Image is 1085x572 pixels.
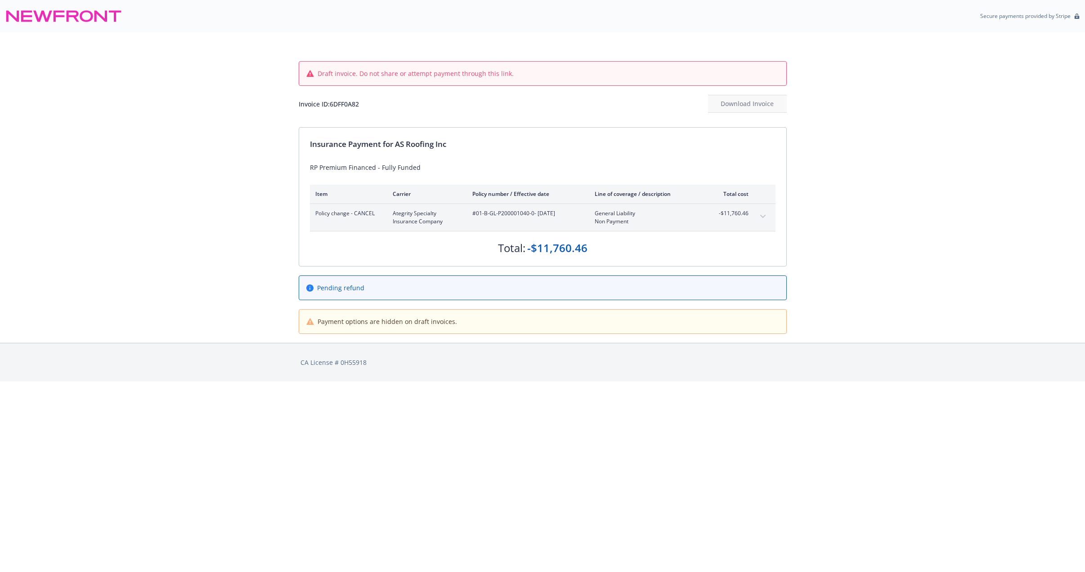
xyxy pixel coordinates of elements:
[318,317,457,326] span: Payment options are hidden on draft invoices.
[299,99,359,109] div: Invoice ID: 6DFF0A82
[708,95,787,112] div: Download Invoice
[393,190,458,198] div: Carrier
[310,163,776,172] div: RP Premium Financed - Fully Funded
[498,240,525,256] div: Total:
[595,217,700,226] span: Non Payment
[756,209,770,224] button: expand content
[708,95,787,113] button: Download Invoice
[315,209,378,217] span: Policy change - CANCEL
[393,209,458,226] span: Ategrity Specialty Insurance Company
[472,190,580,198] div: Policy number / Effective date
[715,190,749,198] div: Total cost
[595,209,700,217] span: General Liability
[595,209,700,226] span: General LiabilityNon Payment
[300,358,785,367] div: CA License # 0H55918
[595,190,700,198] div: Line of coverage / description
[317,283,364,293] span: Pending refund
[315,190,378,198] div: Item
[980,12,1071,20] p: Secure payments provided by Stripe
[527,240,587,256] div: -$11,760.46
[310,204,776,231] div: Policy change - CANCELAtegrity Specialty Insurance Company#01-B-GL-P200001040-0- [DATE]General Li...
[310,138,776,150] div: Insurance Payment for AS Roofing Inc
[715,209,749,217] span: -$11,760.46
[472,209,580,217] span: #01-B-GL-P200001040-0 - [DATE]
[318,69,514,78] span: Draft invoice. Do not share or attempt payment through this link.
